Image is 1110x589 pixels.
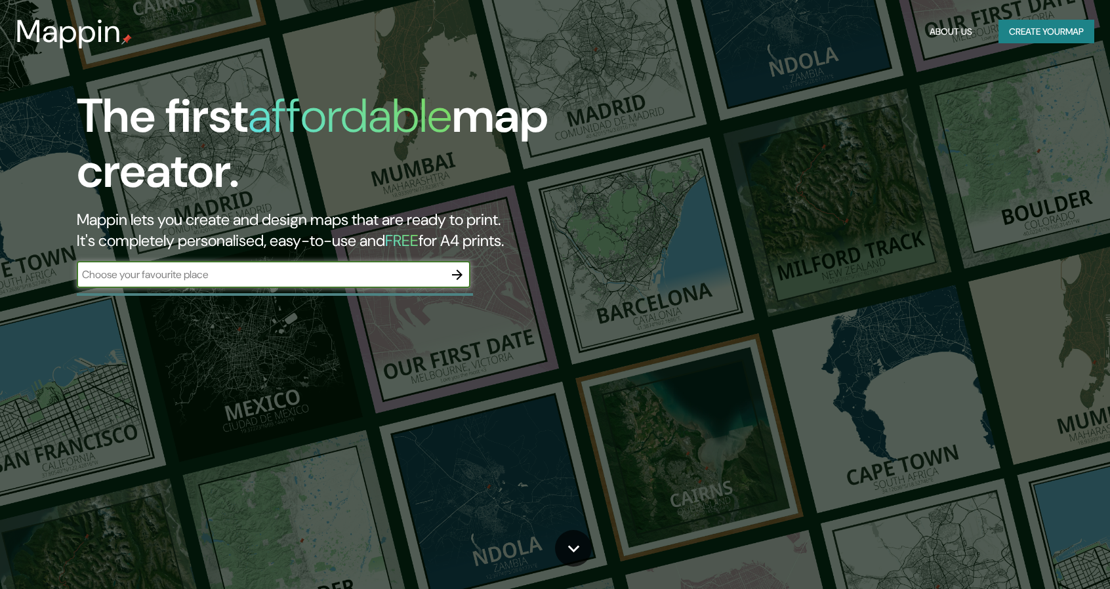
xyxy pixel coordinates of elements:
h5: FREE [385,230,419,251]
h1: The first map creator. [77,89,632,209]
img: mappin-pin [121,34,132,45]
h1: affordable [248,85,452,146]
h3: Mappin [16,13,121,50]
button: Create yourmap [998,20,1094,44]
input: Choose your favourite place [77,267,444,282]
h2: Mappin lets you create and design maps that are ready to print. It's completely personalised, eas... [77,209,632,251]
button: About Us [924,20,977,44]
